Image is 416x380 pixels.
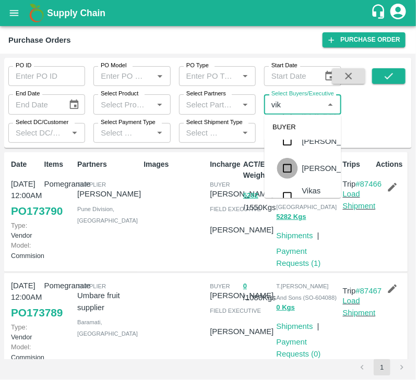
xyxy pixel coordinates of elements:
[376,159,405,170] p: Actions
[343,178,382,190] p: Trip
[186,118,243,127] label: Select Shipment Type
[277,302,295,314] button: 0 Kgs
[343,285,382,297] p: Trip
[68,126,81,140] button: Open
[324,98,337,112] button: Close
[210,159,239,170] p: Incharge
[16,62,31,70] label: PO ID
[77,206,138,224] span: Pune Division , [GEOGRAPHIC_DATA]
[47,6,371,20] a: Supply Chain
[8,33,71,47] div: Purchase Orders
[356,180,382,188] a: #87466
[210,181,230,188] span: buyer
[77,181,106,188] span: Supplier
[210,188,274,200] p: [PERSON_NAME]
[277,322,313,330] a: Shipments
[11,220,40,240] p: Vendor
[144,159,206,170] p: Images
[8,94,60,114] input: End Date
[239,126,252,140] button: Open
[243,190,258,202] button: 5282
[313,226,319,241] div: |
[153,98,167,112] button: Open
[153,126,167,140] button: Open
[11,202,63,220] a: PO173790
[11,240,40,260] p: Commision
[243,280,247,292] button: 0
[101,118,156,127] label: Select Payment Type
[313,316,319,332] div: |
[302,163,366,174] div: [PERSON_NAME]
[16,118,68,127] label: Select DC/Customer
[16,90,40,98] label: End Date
[11,322,40,342] p: Vendor
[11,222,27,229] span: Type:
[302,136,366,147] div: [PERSON_NAME]
[182,69,235,83] input: Enter PO Type
[186,62,209,70] label: PO Type
[277,247,321,267] a: Payment Requests (1)
[97,97,150,111] input: Select Product
[44,178,74,190] p: Pomegranate
[243,280,272,304] p: / 1080 Kgs
[44,159,74,170] p: Items
[11,343,31,351] span: Model:
[243,189,272,213] p: / 1550 Kgs
[271,62,298,70] label: Start Date
[44,280,74,291] p: Pomegranate
[277,283,337,301] span: T.[PERSON_NAME] And Sons (SO-604088)
[11,280,40,303] p: [DATE] 12:00AM
[47,8,105,18] b: Supply Chain
[77,283,106,289] span: Supplier
[277,338,321,358] a: Payment Requests (0)
[210,283,230,289] span: buyer
[343,297,376,316] a: Load Shipment
[277,231,313,240] a: Shipments
[271,90,334,98] label: Select Buyers/Executive
[352,359,412,376] nav: pagination navigation
[210,224,274,236] p: [PERSON_NAME]
[153,69,167,83] button: Open
[64,95,84,115] button: Choose date
[343,190,376,210] a: Load Shipment
[186,90,226,98] label: Select Partners
[323,32,406,47] a: Purchase Order
[343,159,372,170] p: Trips
[302,185,334,209] div: Vikas Gophane
[371,4,389,22] div: customer-support
[11,178,40,202] p: [DATE] 12:00AM
[11,126,65,140] input: Select DC/Customer
[356,287,382,295] a: #87467
[2,1,26,25] button: open drawer
[77,319,138,337] span: Baramati , [GEOGRAPHIC_DATA]
[11,303,63,322] a: PO173789
[243,159,272,181] p: ACT/EXP Weight
[11,241,31,249] span: Model:
[101,90,138,98] label: Select Product
[374,359,390,376] button: page 1
[182,126,222,140] input: Select Shipment Type
[320,66,340,86] button: Choose date
[210,308,261,314] span: field executive
[210,326,274,337] p: [PERSON_NAME]
[182,97,235,111] input: Select Partners
[97,126,136,140] input: Select Payment Type
[267,97,320,111] input: Select Buyers/Executive
[265,115,341,140] div: BUYER
[26,3,47,23] img: logo
[389,2,408,24] div: account of current user
[77,290,139,313] p: Umbare fruit supplier
[11,159,40,170] p: Date
[77,159,139,170] p: Partners
[210,290,274,301] p: [PERSON_NAME]
[239,69,252,83] button: Open
[11,342,40,362] p: Commision
[8,66,85,86] input: Enter PO ID
[11,323,27,331] span: Type:
[264,66,316,86] input: Start Date
[97,69,150,83] input: Enter PO Model
[239,98,252,112] button: Open
[277,211,306,223] button: 5282 Kgs
[77,188,141,200] p: [PERSON_NAME]
[101,62,127,70] label: PO Model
